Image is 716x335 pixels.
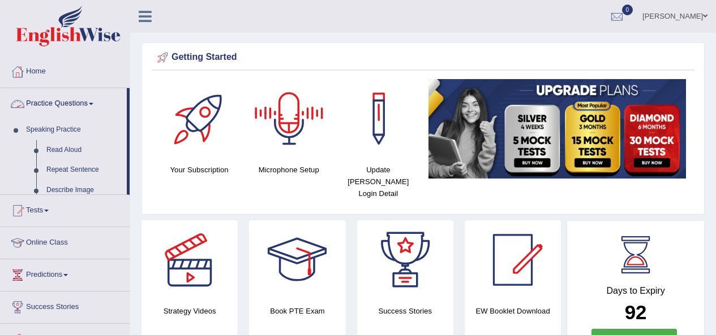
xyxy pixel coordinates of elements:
[465,305,561,317] h4: EW Booklet Download
[625,301,647,323] b: 92
[1,195,130,223] a: Tests
[1,292,130,320] a: Success Stories
[41,180,127,201] a: Describe Image
[1,259,130,288] a: Predictions
[339,164,417,199] h4: Update [PERSON_NAME] Login Detail
[155,49,692,66] div: Getting Started
[580,286,692,296] h4: Days to Expiry
[622,5,633,15] span: 0
[41,160,127,180] a: Repeat Sentence
[41,140,127,160] a: Read Aloud
[142,305,238,317] h4: Strategy Videos
[357,305,453,317] h4: Success Stories
[249,305,345,317] h4: Book PTE Exam
[428,79,686,179] img: small5.jpg
[1,227,130,255] a: Online Class
[250,164,328,176] h4: Microphone Setup
[160,164,238,176] h4: Your Subscription
[1,88,127,116] a: Practice Questions
[1,56,130,84] a: Home
[21,120,127,140] a: Speaking Practice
